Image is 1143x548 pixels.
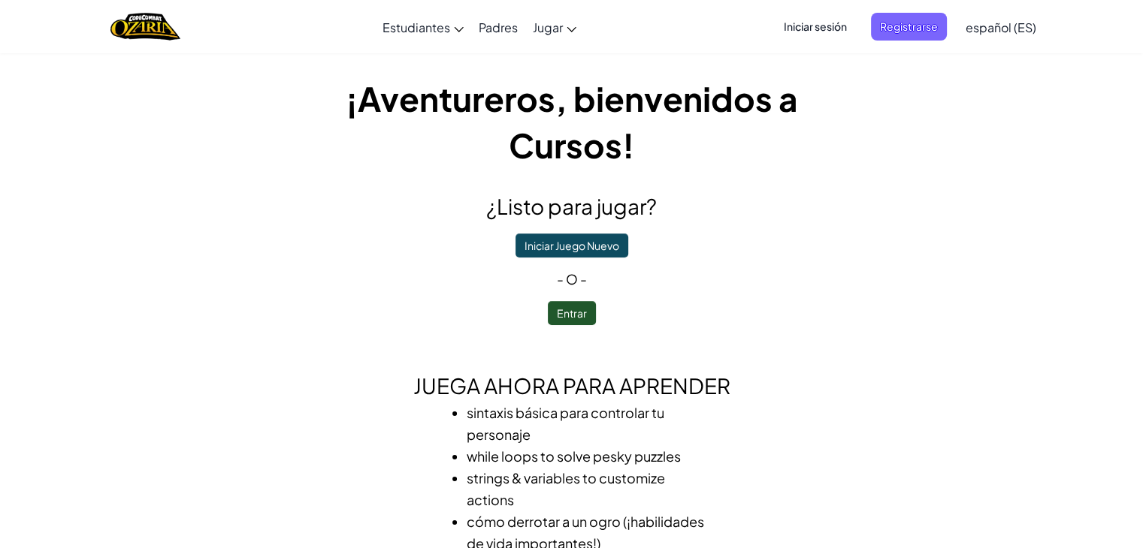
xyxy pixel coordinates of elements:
span: español (ES) [966,20,1036,35]
a: Ozaria by CodeCombat logo [110,11,180,42]
a: español (ES) [958,7,1044,47]
a: Estudiantes [375,7,471,47]
span: - [578,270,587,288]
h2: Juega ahora para aprender [301,370,842,402]
img: Home [110,11,180,42]
li: while loops to solve pesky puzzles [467,445,707,467]
button: Iniciar Juego Nuevo [516,233,628,257]
h1: ¡Aventureros, bienvenidos a Cursos! [301,75,842,168]
a: Jugar [525,7,584,47]
li: strings & variables to customize actions [467,467,707,510]
button: Entrar [548,301,596,325]
span: - [557,270,566,288]
a: Padres [471,7,525,47]
h2: ¿Listo para jugar? [301,191,842,222]
button: Registrarse [871,13,947,41]
span: Estudiantes [383,20,450,35]
button: Iniciar sesión [775,13,856,41]
span: o [566,270,578,288]
span: Jugar [533,20,563,35]
li: sintaxis básica para controlar tu personaje [467,402,707,445]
